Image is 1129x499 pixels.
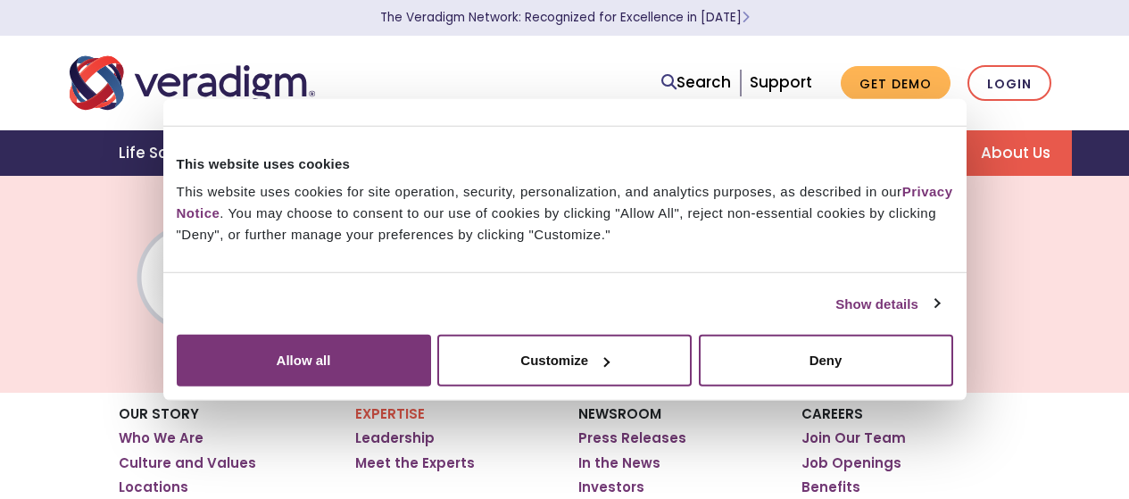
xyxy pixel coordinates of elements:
[578,478,644,496] a: Investors
[437,335,692,387] button: Customize
[177,335,431,387] button: Allow all
[97,130,245,176] a: Life Sciences
[661,71,731,95] a: Search
[699,335,953,387] button: Deny
[578,454,660,472] a: In the News
[70,54,315,112] img: Veradigm logo
[119,454,256,472] a: Culture and Values
[177,184,953,220] a: Privacy Notice
[355,429,435,447] a: Leadership
[801,454,901,472] a: Job Openings
[380,9,750,26] a: The Veradigm Network: Recognized for Excellence in [DATE]Learn More
[841,66,951,101] a: Get Demo
[801,478,860,496] a: Benefits
[119,429,203,447] a: Who We Are
[835,293,939,314] a: Show details
[750,71,812,93] a: Support
[959,130,1072,176] a: About Us
[355,454,475,472] a: Meet the Experts
[119,478,188,496] a: Locations
[967,65,1051,102] a: Login
[801,429,906,447] a: Join Our Team
[177,153,953,174] div: This website uses cookies
[177,181,953,245] div: This website uses cookies for site operation, security, personalization, and analytics purposes, ...
[578,429,686,447] a: Press Releases
[742,9,750,26] span: Learn More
